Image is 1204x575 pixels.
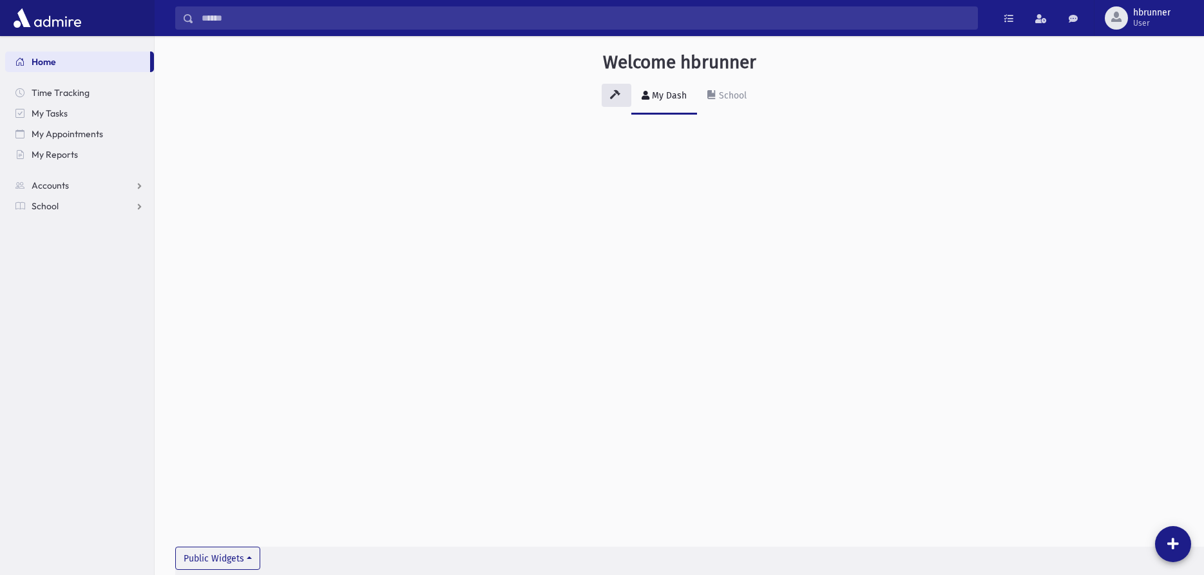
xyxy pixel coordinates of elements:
[5,144,154,165] a: My Reports
[32,87,90,99] span: Time Tracking
[175,547,260,570] button: Public Widgets
[5,124,154,144] a: My Appointments
[10,5,84,31] img: AdmirePro
[5,175,154,196] a: Accounts
[631,79,697,115] a: My Dash
[5,103,154,124] a: My Tasks
[5,196,154,216] a: School
[5,82,154,103] a: Time Tracking
[32,128,103,140] span: My Appointments
[32,108,68,119] span: My Tasks
[194,6,977,30] input: Search
[32,200,59,212] span: School
[32,56,56,68] span: Home
[5,52,150,72] a: Home
[32,149,78,160] span: My Reports
[32,180,69,191] span: Accounts
[1133,8,1171,18] span: hbrunner
[603,52,756,73] h3: Welcome hbrunner
[649,90,687,101] div: My Dash
[697,79,757,115] a: School
[716,90,747,101] div: School
[1133,18,1171,28] span: User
